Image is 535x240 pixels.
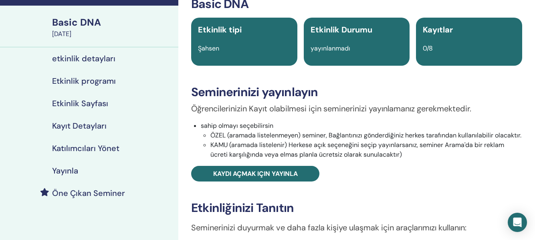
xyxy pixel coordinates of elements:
[52,16,174,29] div: Basic DNA
[52,76,116,86] h4: Etkinlik programı
[508,213,527,232] div: Open Intercom Messenger
[423,44,433,52] span: 0/8
[52,166,78,175] h4: Yayınla
[52,121,107,131] h4: Kayıt Detayları
[191,166,319,182] a: Kaydı açmak için yayınla
[191,103,522,115] p: Öğrencilerinizin Kayıt olabilmesi için seminerinizi yayınlamanız gerekmektedir.
[52,99,108,108] h4: Etkinlik Sayfası
[191,85,522,99] h3: Seminerinizi yayınlayın
[311,24,372,35] span: Etkinlik Durumu
[423,24,453,35] span: Kayıtlar
[191,222,522,234] p: Seminerinizi duyurmak ve daha fazla kişiye ulaşmak için araçlarımızı kullanın:
[52,29,174,39] div: [DATE]
[47,16,178,39] a: Basic DNA[DATE]
[52,143,119,153] h4: Katılımcıları Yönet
[198,44,219,52] span: Şahsen
[201,121,522,159] li: sahip olmayı seçebilirsin
[52,54,115,63] h4: etkinlik detayları
[198,24,242,35] span: Etkinlik tipi
[210,131,522,140] li: ÖZEL (aramada listelenmeyen) seminer, Bağlantınızı gönderdiğiniz herkes tarafından kullanılabilir...
[52,188,125,198] h4: Öne Çıkan Seminer
[213,169,298,178] span: Kaydı açmak için yayınla
[210,140,522,159] li: KAMU (aramada listelenir) Herkese açık seçeneğini seçip yayınlarsanız, seminer Arama'da bir rekla...
[311,44,350,52] span: yayınlanmadı
[191,201,522,215] h3: Etkinliğinizi Tanıtın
